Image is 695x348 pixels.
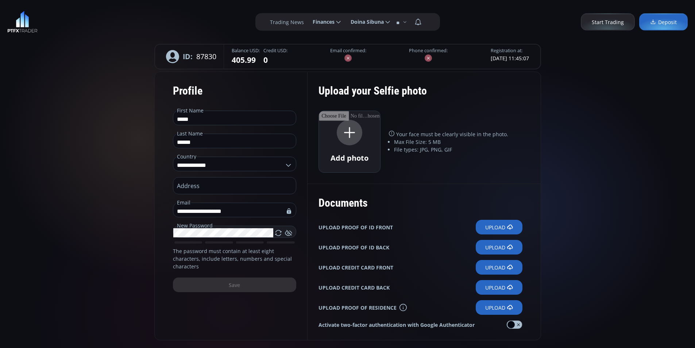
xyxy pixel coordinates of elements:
[308,15,335,29] span: Finances
[476,240,522,255] label: Upload
[491,47,529,62] fieldset: [DATE] 11:45:07
[476,280,522,295] label: Upload
[318,79,522,111] div: Upload your Selfie photo
[318,304,397,311] b: UPLOAD PROOF OF RESIDENCE
[389,130,522,138] p: Your face must be clearly visible in the photo.
[491,47,522,54] legend: Registration at:
[318,244,389,251] b: UPLOAD PROOF OF ID BACK
[394,138,522,146] li: Max File Size: 5 MB
[154,72,308,340] form: The password must contain at least eight characters, include letters, numbers and special characters
[476,300,522,315] label: Upload
[476,260,522,275] label: Upload
[183,51,193,62] b: ID:
[270,18,304,26] label: Trading News
[318,264,393,271] b: UPLOAD CREDIT CARD FRONT
[650,18,677,26] span: Deposit
[232,47,260,66] fieldset: 405.99
[232,47,260,54] legend: Balance USD:
[476,220,522,234] label: Upload
[394,146,522,153] li: File types: JPG, PNG, GIF
[173,79,296,102] div: Profile
[345,15,384,29] span: Doina Sibuna
[318,223,393,231] b: UPLOAD PROOF OF ID FRONT
[159,45,224,69] div: 87830
[330,47,366,54] label: Email confirmed:
[639,14,688,31] a: Deposit
[409,47,448,54] label: Phone confirmed:
[7,11,38,33] img: LOGO
[318,284,390,291] b: UPLOAD CREDIT CARD BACK
[318,191,522,214] div: Documents
[592,18,624,26] span: Start Trading
[581,14,635,31] a: Start Trading
[263,47,287,66] fieldset: 0
[263,47,287,54] legend: Credit USD:
[318,321,475,329] strong: Activate two-factor authentication with Google Authenticator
